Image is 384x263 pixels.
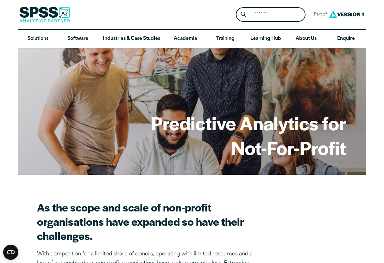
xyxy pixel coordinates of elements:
nav: Desktop version of site main menu [18,30,366,48]
a: Solutions [18,30,58,48]
a: Academia [165,30,205,48]
svg: Search magnifying glass icon [241,12,246,17]
button: Open CMP widget [3,245,18,260]
form: Site Header Search Form [236,7,305,22]
img: SPSS Analytics Partner [19,7,70,22]
a: Learning Hub [245,30,286,48]
button: Search magnifying glass icon [237,9,249,21]
h1: Predictive Analytics for Not-For-Profit [151,111,346,160]
a: Industries & Case Studies [98,30,165,48]
img: Version1 Logo [327,9,365,20]
a: Software [58,30,98,48]
a: About Us [286,30,326,48]
a: Training [205,30,245,48]
a: Enquire [326,30,366,48]
h2: As the scope and scale of non-profit organisations have expanded so have their challenges. [37,200,259,243]
span: Part of [311,10,327,19]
